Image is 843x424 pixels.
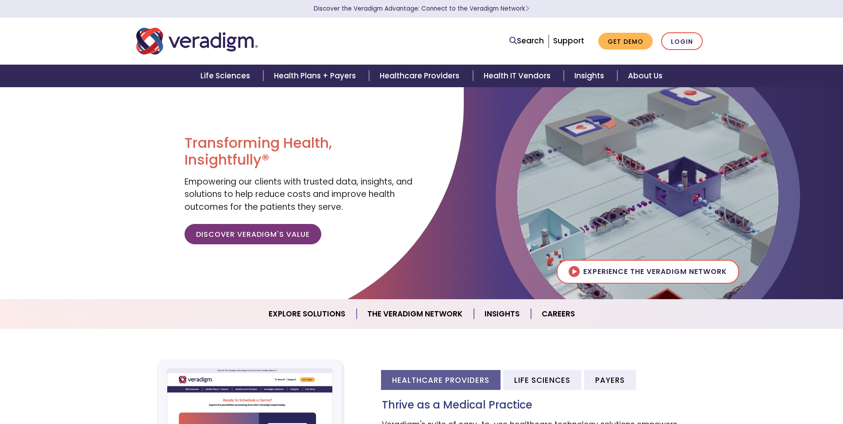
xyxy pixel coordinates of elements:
[382,399,707,412] h3: Thrive as a Medical Practice
[190,65,263,87] a: Life Sciences
[509,35,544,47] a: Search
[263,65,369,87] a: Health Plans + Payers
[357,303,474,325] a: The Veradigm Network
[314,4,529,13] a: Discover the Veradigm Advantage: Connect to the Veradigm NetworkLearn More
[584,370,636,390] li: Payers
[525,4,529,13] span: Learn More
[503,370,581,390] li: Life Sciences
[617,65,673,87] a: About Us
[381,370,500,390] li: Healthcare Providers
[473,65,564,87] a: Health IT Vendors
[531,303,585,325] a: Careers
[661,32,703,50] a: Login
[369,65,473,87] a: Healthcare Providers
[598,33,653,50] a: Get Demo
[258,303,357,325] a: Explore Solutions
[474,303,531,325] a: Insights
[553,35,584,46] a: Support
[564,65,617,87] a: Insights
[185,224,321,244] a: Discover Veradigm's Value
[136,27,258,56] img: Veradigm logo
[185,135,415,169] h1: Transforming Health, Insightfully®
[185,176,412,213] span: Empowering our clients with trusted data, insights, and solutions to help reduce costs and improv...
